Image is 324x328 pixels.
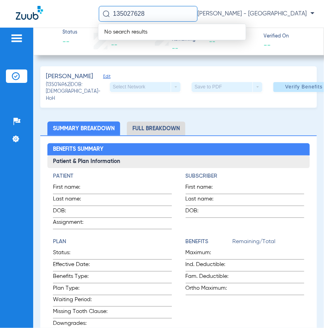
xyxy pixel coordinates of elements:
span: Maximum: [186,249,233,259]
span: Ind. Deductible: [186,261,233,271]
span: Edit [103,74,110,81]
h3: Patient & Plan Information [47,156,310,168]
span: Verify Benefits [285,84,323,90]
li: Summary Breakdown [47,122,120,135]
h4: Patient [53,172,172,180]
h2: Benefits Summary [47,143,310,156]
span: First name: [186,183,224,194]
span: Plan Type: [53,284,111,295]
input: Search for patients [99,6,198,22]
span: Effective Date: [53,261,111,271]
span: (135014962) DOB: [DEMOGRAPHIC_DATA] - HoH [46,82,110,103]
span: DOB: [186,207,224,217]
h4: Plan [53,238,172,246]
span: Missing Tooth Clause: [53,307,111,318]
span: DOB: [53,207,92,217]
img: Search Icon [103,10,110,17]
img: Zuub Logo [16,6,43,20]
span: Remaining/Total [233,238,305,249]
span: Last name: [186,195,224,206]
span: Status [62,29,77,36]
span: Status: [53,249,111,259]
h4: Benefits [186,238,233,246]
span: No search results [98,29,153,35]
span: Waiting Period: [53,296,111,306]
span: [PERSON_NAME] - [GEOGRAPHIC_DATA] [198,10,315,18]
iframe: Chat Widget [284,290,324,328]
img: hamburger-icon [10,34,23,43]
span: Fam. Deductible: [186,272,233,283]
span: Last name: [53,195,92,206]
span: Verified On [264,33,311,40]
span: -- [62,37,77,47]
app-breakdown-title: Benefits [186,238,233,249]
span: -- [172,45,179,52]
span: -- [111,42,117,48]
span: Benefits Type: [53,272,111,283]
span: -- [209,37,257,47]
span: First name: [53,183,92,194]
span: Assignment: [53,218,92,229]
span: -- [264,41,271,49]
h4: Subscriber [186,172,305,180]
span: [PERSON_NAME] [46,72,93,82]
span: Ortho Maximum: [186,284,233,295]
li: Full Breakdown [127,122,185,135]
